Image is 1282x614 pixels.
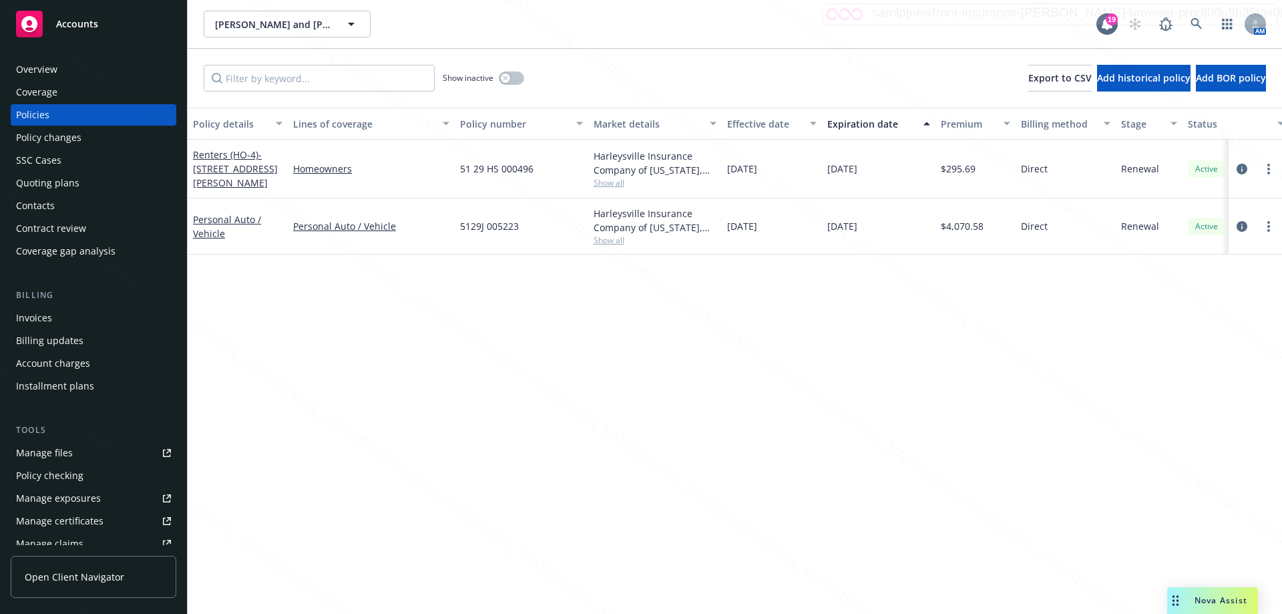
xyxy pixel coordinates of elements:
div: Manage claims [16,533,83,555]
a: Homeowners [293,162,449,176]
div: Policy changes [16,127,81,148]
div: Market details [594,117,702,131]
a: Account charges [11,353,176,374]
a: Contract review [11,218,176,239]
span: Export to CSV [1028,71,1092,84]
a: Personal Auto / Vehicle [193,213,261,240]
a: Report a Bug [1152,11,1179,37]
button: Add BOR policy [1196,65,1266,92]
button: Stage [1116,108,1183,140]
span: Add BOR policy [1196,71,1266,84]
div: Lines of coverage [293,117,435,131]
div: Drag to move [1167,587,1184,614]
span: Open Client Navigator [25,570,124,584]
button: [PERSON_NAME] and [PERSON_NAME] [204,11,371,37]
div: Installment plans [16,375,94,397]
span: - [STREET_ADDRESS][PERSON_NAME] [193,148,278,189]
a: Search [1183,11,1210,37]
div: Contacts [16,195,55,216]
div: Manage exposures [16,488,101,509]
div: Contract review [16,218,86,239]
div: Expiration date [827,117,915,131]
div: Account charges [16,353,90,374]
div: Effective date [727,117,802,131]
div: Stage [1121,117,1162,131]
div: Billing [11,289,176,302]
span: [DATE] [727,219,757,233]
button: Premium [935,108,1016,140]
span: $4,070.58 [941,219,984,233]
a: Invoices [11,307,176,329]
span: Renewal [1121,219,1159,233]
a: Policy checking [11,465,176,486]
a: Start snowing [1122,11,1148,37]
a: Accounts [11,5,176,43]
a: Switch app [1214,11,1241,37]
a: Contacts [11,195,176,216]
button: Effective date [722,108,822,140]
div: Harleysville Insurance Company of [US_STATE], Nationwide Insurance Company [594,149,716,177]
span: 51 29 HS 000496 [460,162,533,176]
div: SSC Cases [16,150,61,171]
span: $295.69 [941,162,976,176]
input: Filter by keyword... [204,65,435,92]
div: Coverage gap analysis [16,241,116,262]
span: Direct [1021,219,1048,233]
a: Overview [11,59,176,80]
a: Quoting plans [11,172,176,194]
button: Policy details [188,108,288,140]
span: 5129J 005223 [460,219,519,233]
div: Coverage [16,82,57,103]
a: Manage files [11,442,176,464]
span: Renewal [1121,162,1159,176]
div: Billing method [1021,117,1096,131]
div: Quoting plans [16,172,79,194]
a: Personal Auto / Vehicle [293,219,449,233]
div: Policies [16,104,49,126]
div: Status [1188,117,1269,131]
span: Nova Assist [1195,595,1247,606]
a: circleInformation [1234,161,1250,177]
div: Premium [941,117,996,131]
span: Active [1193,163,1220,175]
a: SSC Cases [11,150,176,171]
div: Tools [11,424,176,437]
a: Manage claims [11,533,176,555]
span: Direct [1021,162,1048,176]
button: Billing method [1016,108,1116,140]
div: Manage certificates [16,510,103,532]
span: [PERSON_NAME] and [PERSON_NAME] [215,17,331,31]
a: more [1261,218,1277,235]
a: Manage certificates [11,510,176,532]
div: 19 [1106,13,1118,25]
button: Add historical policy [1097,65,1191,92]
a: Billing updates [11,330,176,351]
span: [DATE] [827,219,857,233]
button: Lines of coverage [288,108,455,140]
div: Billing updates [16,330,83,351]
div: Overview [16,59,57,80]
span: Accounts [56,19,98,29]
div: Policy details [193,117,268,131]
button: Export to CSV [1028,65,1092,92]
button: Market details [588,108,722,140]
a: Coverage [11,82,176,103]
button: Expiration date [822,108,935,140]
a: Renters (HO-4) [193,148,278,189]
div: Invoices [16,307,52,329]
span: Show inactive [443,72,493,84]
a: circleInformation [1234,218,1250,235]
a: more [1261,161,1277,177]
button: Policy number [455,108,588,140]
a: Coverage gap analysis [11,241,176,262]
span: Show all [594,235,716,246]
a: Manage exposures [11,488,176,509]
div: Policy checking [16,465,83,486]
div: Harleysville Insurance Company of [US_STATE], Nationwide Insurance Company [594,206,716,235]
span: Active [1193,220,1220,233]
span: [DATE] [727,162,757,176]
button: Nova Assist [1167,587,1258,614]
div: Policy number [460,117,568,131]
a: Installment plans [11,375,176,397]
